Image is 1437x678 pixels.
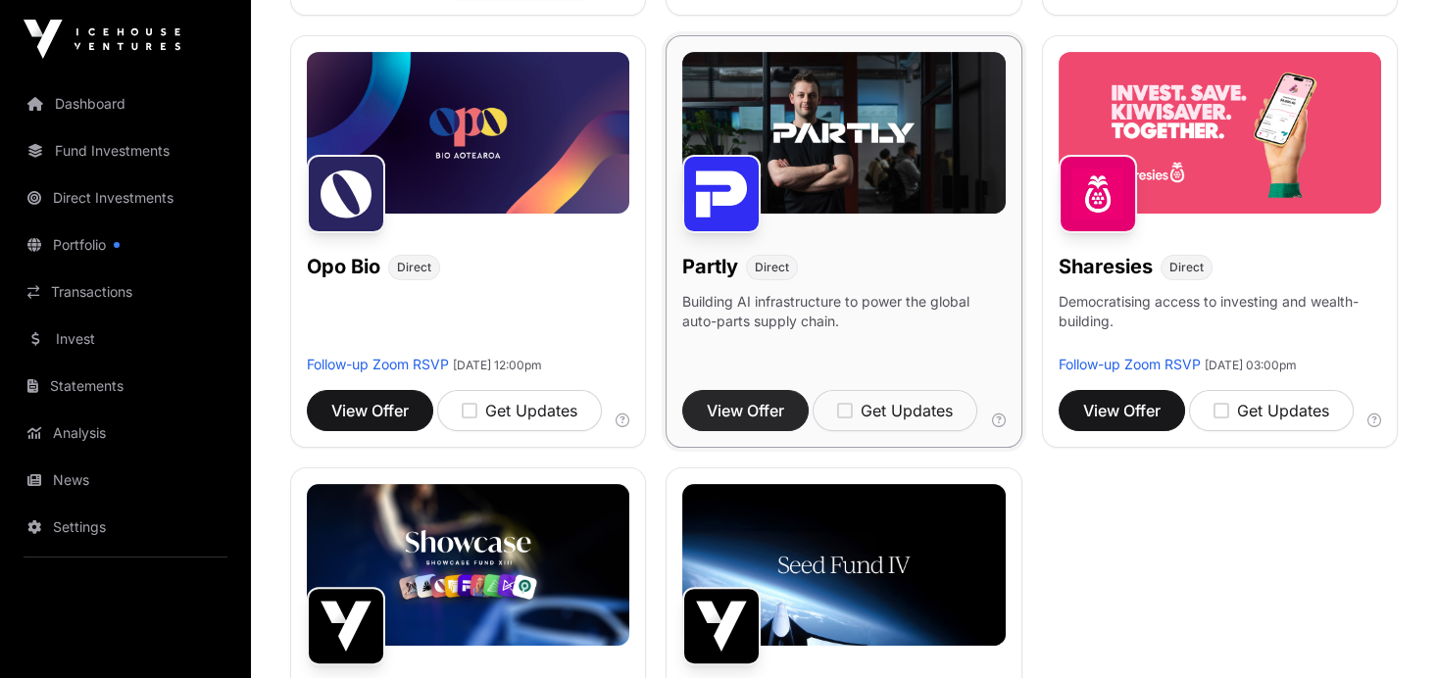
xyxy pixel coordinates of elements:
[837,399,953,422] div: Get Updates
[16,176,235,219] a: Direct Investments
[16,223,235,266] a: Portfolio
[1059,356,1201,372] a: Follow-up Zoom RSVP
[307,52,629,214] img: Opo-Bio-Banner.jpg
[16,459,235,502] a: News
[16,506,235,549] a: Settings
[1189,390,1354,431] button: Get Updates
[682,484,1005,646] img: Seed-Fund-4_Banner.jpg
[307,484,629,646] img: Showcase-Fund-Banner-1.jpg
[307,155,385,233] img: Opo Bio
[813,390,977,431] button: Get Updates
[307,356,449,372] a: Follow-up Zoom RSVP
[1059,253,1153,280] h1: Sharesies
[1214,399,1329,422] div: Get Updates
[1059,390,1185,431] button: View Offer
[682,292,1005,355] p: Building AI infrastructure to power the global auto-parts supply chain.
[1083,399,1161,422] span: View Offer
[707,399,784,422] span: View Offer
[1169,260,1204,275] span: Direct
[331,399,409,422] span: View Offer
[682,390,809,431] button: View Offer
[682,587,761,665] img: Seed Fund IV
[24,20,180,59] img: Icehouse Ventures Logo
[16,317,235,361] a: Invest
[307,390,433,431] button: View Offer
[462,399,577,422] div: Get Updates
[1205,358,1297,372] span: [DATE] 03:00pm
[682,253,738,280] h1: Partly
[453,358,542,372] span: [DATE] 12:00pm
[1059,52,1381,214] img: Sharesies-Banner.jpg
[16,270,235,314] a: Transactions
[397,260,431,275] span: Direct
[1339,584,1437,678] iframe: Chat Widget
[16,364,235,408] a: Statements
[307,587,385,665] img: Showcase Fund XIII
[307,253,380,280] h1: Opo Bio
[16,82,235,125] a: Dashboard
[16,412,235,455] a: Analysis
[437,390,602,431] button: Get Updates
[682,155,761,233] img: Partly
[16,129,235,172] a: Fund Investments
[1059,155,1137,233] img: Sharesies
[1059,292,1381,355] p: Democratising access to investing and wealth-building.
[755,260,789,275] span: Direct
[682,52,1005,214] img: Partly-Banner.jpg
